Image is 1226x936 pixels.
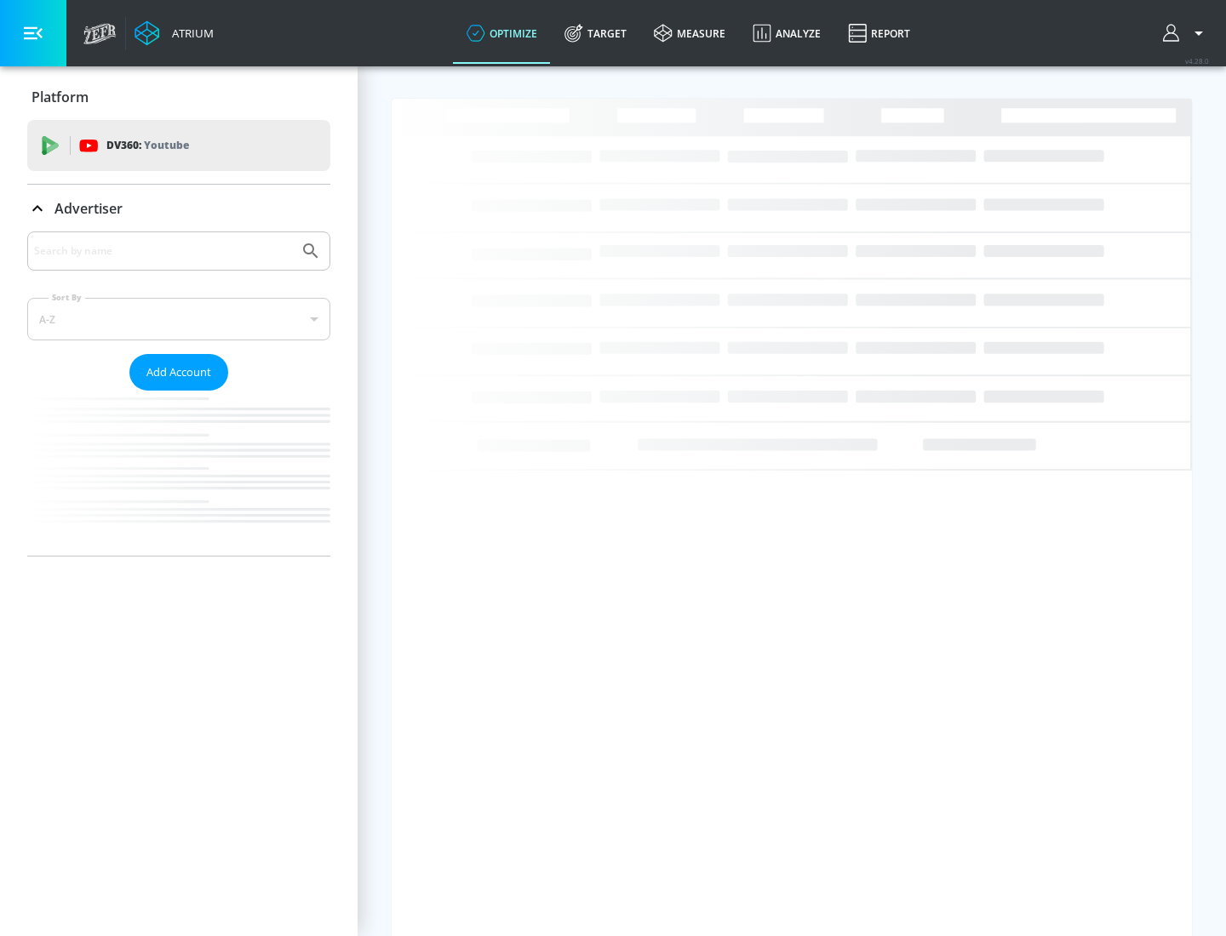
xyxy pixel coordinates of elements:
[27,185,330,232] div: Advertiser
[27,231,330,556] div: Advertiser
[27,73,330,121] div: Platform
[739,3,834,64] a: Analyze
[1185,56,1209,66] span: v 4.28.0
[834,3,924,64] a: Report
[34,240,292,262] input: Search by name
[551,3,640,64] a: Target
[135,20,214,46] a: Atrium
[144,136,189,154] p: Youtube
[453,3,551,64] a: optimize
[49,292,85,303] label: Sort By
[640,3,739,64] a: measure
[165,26,214,41] div: Atrium
[129,354,228,391] button: Add Account
[32,88,89,106] p: Platform
[27,298,330,340] div: A-Z
[54,199,123,218] p: Advertiser
[106,136,189,155] p: DV360:
[27,120,330,171] div: DV360: Youtube
[146,362,211,382] span: Add Account
[27,391,330,556] nav: list of Advertiser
